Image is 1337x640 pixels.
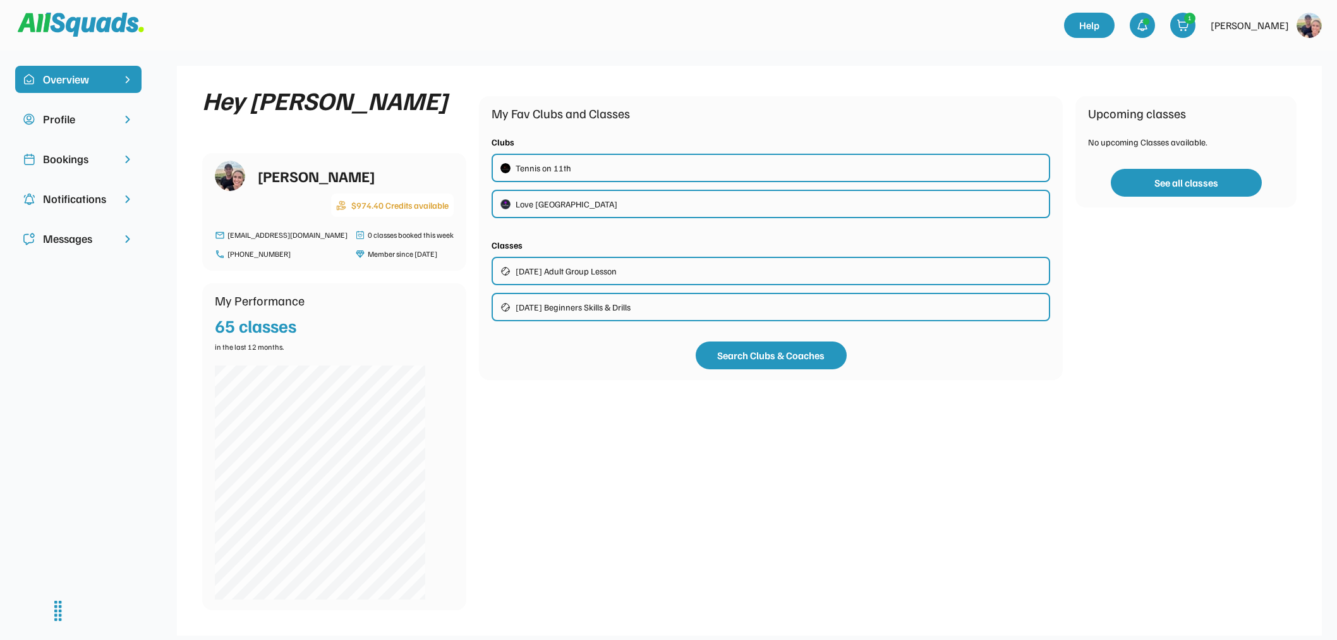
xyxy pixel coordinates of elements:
[23,73,35,86] img: home-smile.svg
[121,153,134,166] img: chevron-right.svg
[215,342,284,353] div: in the last 12 months.
[258,164,454,187] div: [PERSON_NAME]
[1211,18,1289,33] div: [PERSON_NAME]
[23,193,35,206] img: Icon%20copy%204.svg
[492,104,630,123] div: My Fav Clubs and Classes
[215,291,305,310] div: My Performance
[215,312,296,339] div: 65 classes
[121,113,134,126] img: chevron-right.svg
[121,73,134,86] img: chevron-right%20copy%203.svg
[696,342,847,369] button: Search Clubs & Coaches
[1088,104,1186,123] div: Upcoming classes
[492,135,514,149] div: Clubs
[227,249,291,260] div: [PHONE_NUMBER]
[351,199,449,212] div: $974.40 Credits available
[368,230,454,241] div: 0 classes booked this week
[23,113,35,126] img: user-circle.svg
[1088,135,1207,149] div: No upcoming Classes available.
[227,230,348,241] div: [EMAIL_ADDRESS][DOMAIN_NAME]
[43,151,114,168] div: Bookings
[23,153,35,166] img: Icon%20copy%202.svg
[43,111,114,128] div: Profile
[1185,13,1195,23] div: 1
[121,193,134,206] img: chevron-right.svg
[23,233,35,245] img: Icon%20copy%205.svg
[1177,19,1189,32] img: shopping-cart-01%20%281%29.svg
[368,249,437,260] div: Member since [DATE]
[1111,169,1262,197] button: See all classes
[202,81,466,119] div: Hey [PERSON_NAME]
[43,190,114,207] div: Notifications
[492,238,523,252] div: Classes
[336,200,346,211] img: coins-hand.png
[1136,19,1149,32] img: bell-03%20%281%29.svg
[43,230,114,247] div: Messages
[43,71,114,88] div: Overview
[516,300,631,314] div: [DATE] Beginners Skills & Drills
[1064,13,1115,38] a: Help
[215,161,245,191] img: 1000015689.jpg
[516,264,617,278] div: [DATE] Adult Group Lesson
[500,163,511,173] img: IMG_2979.png
[18,13,144,37] img: Squad%20Logo.svg
[500,199,511,209] img: LTPP_Logo_REV.jpeg
[121,233,134,245] img: chevron-right.svg
[516,197,617,211] div: Love [GEOGRAPHIC_DATA]
[1297,13,1322,38] img: https%3A%2F%2F94044dc9e5d3b3599ffa5e2d56a015ce.cdn.bubble.io%2Ff1727953343167x440604654403505400%...
[516,161,571,175] div: Tennis on 11th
